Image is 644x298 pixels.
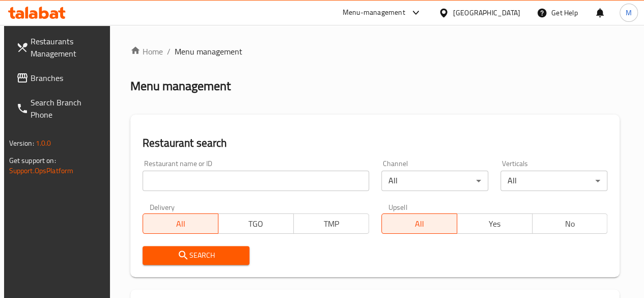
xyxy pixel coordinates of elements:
button: All [381,213,457,234]
span: Search Branch Phone [31,96,103,121]
button: No [532,213,608,234]
a: Search Branch Phone [8,90,111,127]
span: No [537,216,604,231]
button: All [143,213,218,234]
a: Restaurants Management [8,29,111,66]
a: Home [130,45,163,58]
div: [GEOGRAPHIC_DATA] [453,7,520,18]
label: Upsell [388,203,407,210]
span: TGO [222,216,290,231]
div: All [500,171,607,191]
span: Version: [9,137,34,150]
span: Get support on: [9,154,56,167]
span: Search [151,249,241,262]
button: Yes [457,213,533,234]
h2: Restaurant search [143,136,608,151]
a: Support.OpsPlatform [9,164,74,177]
span: Yes [461,216,528,231]
button: TGO [218,213,294,234]
input: Search for restaurant name or ID.. [143,171,369,191]
label: Delivery [150,203,175,210]
h2: Menu management [130,78,231,94]
span: Branches [31,72,103,84]
span: M [626,7,632,18]
a: Branches [8,66,111,90]
span: All [386,216,453,231]
nav: breadcrumb [130,45,620,58]
button: Search [143,246,249,265]
li: / [167,45,171,58]
button: TMP [293,213,369,234]
span: Menu management [175,45,242,58]
span: Restaurants Management [31,35,103,60]
span: TMP [298,216,365,231]
span: 1.0.0 [36,137,51,150]
div: All [381,171,488,191]
div: Menu-management [343,7,405,19]
span: All [147,216,214,231]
